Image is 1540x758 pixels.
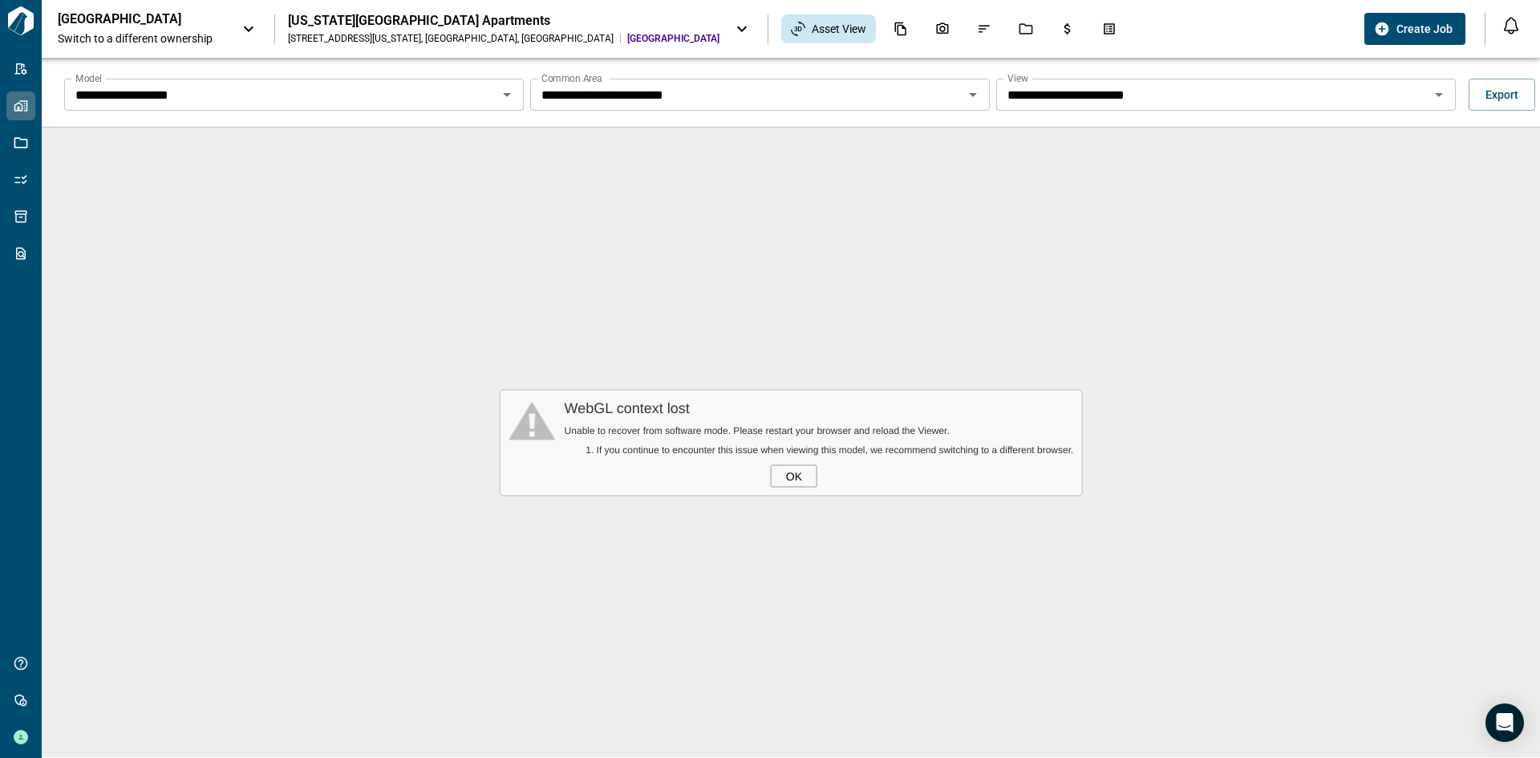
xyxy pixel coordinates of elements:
div: Takeoff Center [1092,15,1126,43]
label: Common Area [541,71,602,85]
label: Model [75,71,102,85]
span: Create Job [1396,21,1453,37]
div: Budgets [1051,15,1084,43]
div: Jobs [1009,15,1043,43]
li: If you continue to encounter this issue when viewing this model, we recommend switching to a diff... [597,444,1074,455]
div: [US_STATE][GEOGRAPHIC_DATA] Apartments [288,13,719,29]
span: Switch to a different ownership [58,30,226,47]
button: Create Job [1364,13,1465,45]
p: [GEOGRAPHIC_DATA] [58,11,202,27]
div: [STREET_ADDRESS][US_STATE] , [GEOGRAPHIC_DATA] , [GEOGRAPHIC_DATA] [288,32,614,45]
div: OK [771,464,817,487]
div: WebGL context lost [565,399,1074,416]
div: Documents [884,15,918,43]
span: Asset View [812,21,866,37]
button: Export [1469,79,1535,111]
button: Open [962,83,984,106]
span: [GEOGRAPHIC_DATA] [627,32,719,45]
button: Open [1428,83,1450,106]
label: View [1007,71,1028,85]
button: Open [496,83,518,106]
div: Open Intercom Messenger [1485,703,1524,742]
div: Issues & Info [967,15,1001,43]
div: Asset View [781,14,876,43]
div: Photos [926,15,959,43]
span: Export [1485,87,1518,103]
button: Open notification feed [1498,13,1524,39]
div: Unable to recover from software mode. Please restart your browser and reload the Viewer. [565,424,1074,436]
